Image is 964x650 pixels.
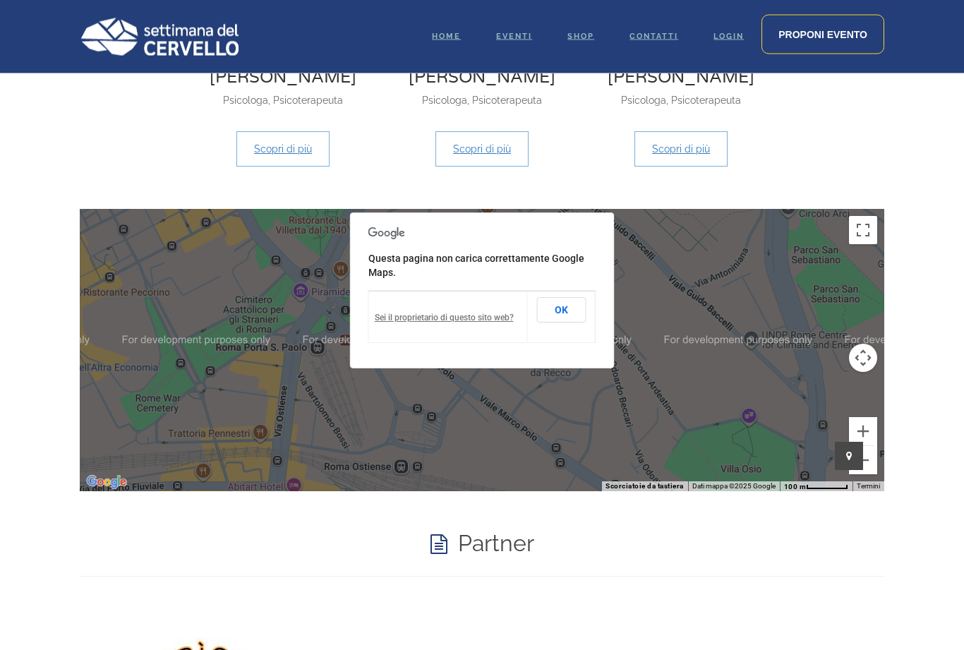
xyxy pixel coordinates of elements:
span: Mappa [835,443,863,471]
a: Scopri di più [236,132,330,167]
span: Shop [567,32,594,41]
a: Sei il proprietario di questo sito web? [375,313,514,323]
button: OK [537,298,586,323]
a: Scopri di più [435,132,529,167]
a: Proponi evento [761,15,884,54]
div: Psicologa, Psicoterapeuta [422,92,542,109]
h4: Partner [458,527,534,561]
button: Attiva/disattiva vista schermo intero [849,217,877,245]
div: Psicologa, Psicoterapeuta [621,92,741,109]
a: Termini (si apre in una nuova scheda) [857,483,880,490]
div: Psicologa, Psicoterapeuta [223,92,343,109]
img: Google [83,474,130,492]
span: Eventi [496,32,532,41]
a: Scopri di più [634,132,728,167]
span: Contatti [629,32,678,41]
span: Questa pagina non carica correttamente Google Maps. [368,253,584,279]
div: [PERSON_NAME] [608,70,754,87]
span: Proponi evento [778,29,867,40]
button: Controlli di visualizzazione della mappa [849,344,877,373]
span: Login [713,32,744,41]
a: Visualizza questa zona in Google Maps (in una nuova finestra) [83,474,130,492]
button: Scorciatoie da tastiera [605,482,684,492]
div: [PERSON_NAME] [210,70,356,87]
button: Zoom indietro [849,447,877,475]
button: Zoom avanti [849,418,877,446]
button: Scala della mappa: 100 m = 56 pixel [780,482,853,492]
img: Logo [80,18,239,56]
span: Dati mappa ©2025 Google [692,483,776,490]
span: Home [432,32,461,41]
span: 100 m [784,483,807,491]
div: [PERSON_NAME] [409,70,555,87]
